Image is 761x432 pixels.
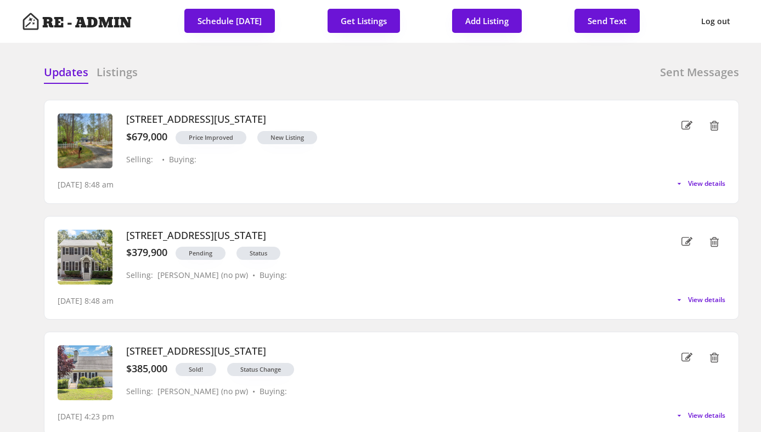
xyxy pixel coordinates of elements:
[126,363,167,375] div: $385,000
[126,247,167,259] div: $379,900
[126,387,632,396] div: Selling: [PERSON_NAME] (no pw) • Buying:
[58,113,112,168] img: 20250409202501095101000000-o.jpg
[688,297,725,303] span: View details
[126,113,632,126] h3: [STREET_ADDRESS][US_STATE]
[675,295,725,304] button: View details
[692,9,739,34] button: Log out
[126,131,167,143] div: $679,000
[58,230,112,285] img: 20250724172752824132000000-o.jpg
[22,13,40,30] img: Artboard%201%20copy%203.svg
[452,9,522,33] button: Add Listing
[660,65,739,80] h6: Sent Messages
[42,16,132,30] h4: RE - ADMIN
[176,131,246,144] button: Price Improved
[58,411,114,422] div: [DATE] 4:23 pm
[58,345,112,400] img: 20250519200703221918000000-o.jpg
[688,412,725,419] span: View details
[675,179,725,188] button: View details
[688,180,725,187] span: View details
[97,65,138,80] h6: Listings
[58,295,114,306] div: [DATE] 8:48 am
[328,9,400,33] button: Get Listings
[126,345,632,357] h3: [STREET_ADDRESS][US_STATE]
[176,363,216,376] button: Sold!
[236,247,280,260] button: Status
[184,9,275,33] button: Schedule [DATE]
[126,271,632,280] div: Selling: [PERSON_NAME] (no pw) • Buying:
[227,363,294,376] button: Status Change
[257,131,317,144] button: New Listing
[176,247,226,260] button: Pending
[58,179,114,190] div: [DATE] 8:48 am
[126,155,632,164] div: Selling: • Buying:
[574,9,640,33] button: Send Text
[44,65,88,80] h6: Updates
[675,411,725,420] button: View details
[126,230,632,242] h3: [STREET_ADDRESS][US_STATE]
